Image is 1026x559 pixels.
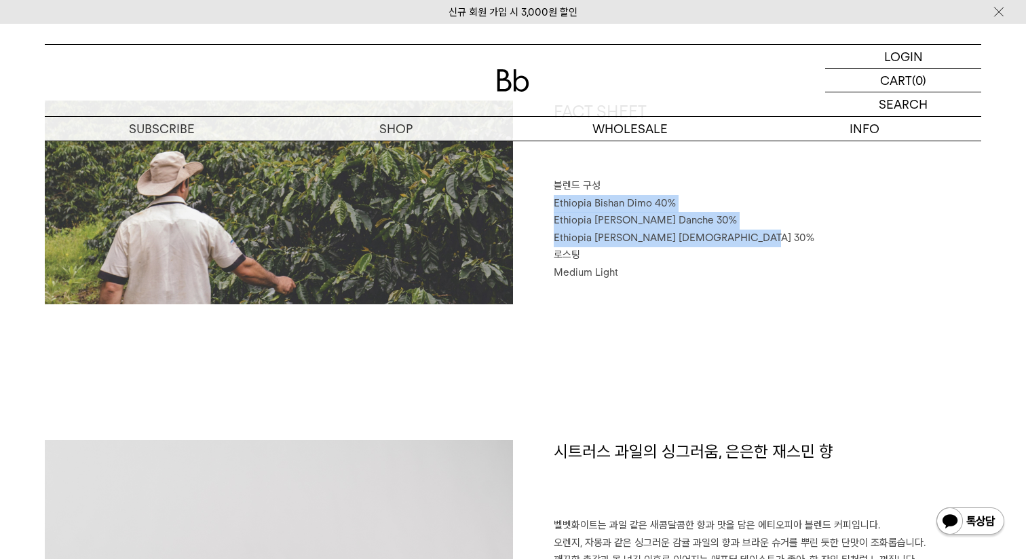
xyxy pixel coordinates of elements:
img: 로고 [497,69,529,92]
a: LOGIN [825,45,981,69]
span: Medium Light [554,266,618,278]
a: SHOP [279,117,513,141]
img: 카카오톡 채널 1:1 채팅 버튼 [935,506,1006,539]
h1: 시트러스 과일의 싱그러움, 은은한 재스민 향 [554,440,981,518]
span: Ethiopia Bishan Dimo 40% [554,197,676,209]
p: CART [880,69,912,92]
p: (0) [912,69,926,92]
span: Ethiopia [PERSON_NAME] Danche 30% [554,214,737,226]
span: Ethiopia [PERSON_NAME] [DEMOGRAPHIC_DATA] 30% [554,232,814,244]
img: 벨벳화이트 [45,101,513,304]
p: LOGIN [884,45,923,68]
a: 신규 회원 가입 시 3,000원 할인 [449,6,577,18]
span: 블렌드 구성 [554,179,601,192]
p: SEARCH [879,92,928,116]
p: WHOLESALE [513,117,747,141]
a: CART (0) [825,69,981,92]
p: INFO [747,117,981,141]
span: 로스팅 [554,249,580,261]
a: SUBSCRIBE [45,117,279,141]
